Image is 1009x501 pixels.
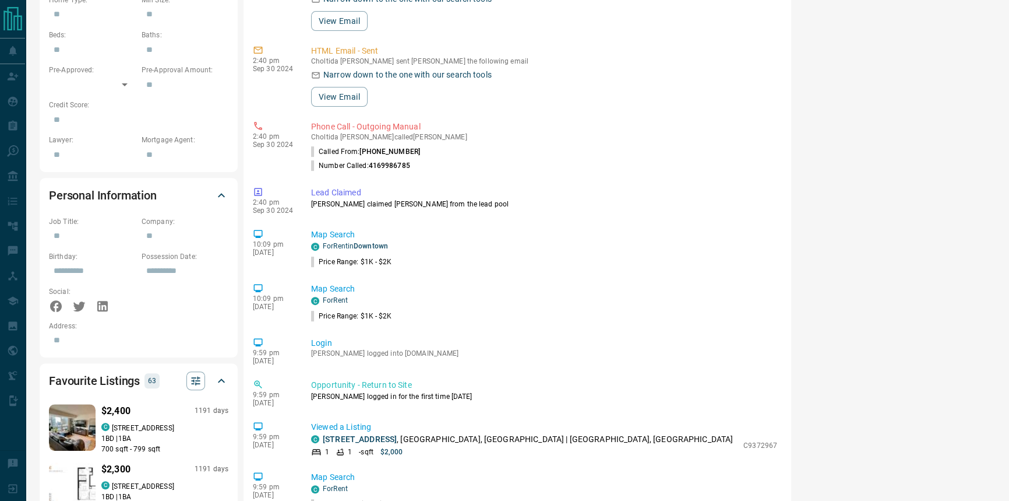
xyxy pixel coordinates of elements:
p: [DATE] [253,357,294,365]
p: 1191 days [195,406,228,416]
p: Job Title: [49,216,136,227]
div: Personal Information [49,181,228,209]
h2: Personal Information [49,186,157,205]
p: 9:59 pm [253,483,294,491]
p: Choltida [PERSON_NAME] called [PERSON_NAME] [311,133,777,141]
p: [DATE] [253,441,294,449]
p: Number Called: [311,160,410,171]
p: Birthday: [49,251,136,262]
p: , [GEOGRAPHIC_DATA], [GEOGRAPHIC_DATA] | [GEOGRAPHIC_DATA], [GEOGRAPHIC_DATA] [323,433,733,446]
p: Address: [49,321,228,331]
p: Social: [49,286,136,297]
button: View Email [311,11,368,31]
p: - sqft [359,447,373,457]
p: 1 BD | 1 BA [101,433,228,444]
p: Map Search [311,471,777,484]
div: condos.ca [311,485,319,493]
button: View Email [311,87,368,107]
p: Price Range: $1K - $2K [319,257,392,267]
span: 4169986785 [369,162,410,170]
p: [STREET_ADDRESS] [112,423,174,433]
p: 9:59 pm [253,349,294,357]
h2: Favourite Listings [49,372,140,390]
p: Choltida [PERSON_NAME] sent [PERSON_NAME] the following email [311,57,777,65]
p: Pre-Approved: [49,65,136,75]
p: Lead Claimed [311,187,777,199]
div: Favourite Listings63 [49,367,228,395]
p: C9372967 [743,440,777,451]
p: 9:59 pm [253,433,294,441]
p: 2:40 pm [253,57,294,65]
p: Opportunity - Return to Site [311,379,777,391]
p: [PERSON_NAME] claimed [PERSON_NAME] from the lead pool [311,199,777,209]
p: Sep 30 2024 [253,206,294,215]
div: condos.ca [311,297,319,305]
div: condos.ca [101,481,110,489]
p: Map Search [311,229,777,241]
p: Baths: [142,30,228,40]
p: 10:09 pm [253,240,294,248]
div: condos.ca [311,243,319,251]
p: Sep 30 2024 [253,141,294,149]
div: condos.ca [101,423,110,431]
p: 2:40 pm [253,198,294,206]
p: [DATE] [253,303,294,311]
p: Viewed a Listing [311,421,777,433]
p: 10:09 pm [253,295,294,303]
p: Possession Date: [142,251,228,262]
p: 700 sqft - 799 sqft [101,444,228,454]
img: Favourited listing [37,404,108,451]
p: Pre-Approval Amount: [142,65,228,75]
p: Sep 30 2024 [253,65,294,73]
a: Favourited listing$2,4001191 dayscondos.ca[STREET_ADDRESS]1BD |1BA700 sqft - 799 sqft [49,402,228,454]
p: Narrow down to the one with our search tools [323,69,492,81]
p: Beds: [49,30,136,40]
p: HTML Email - Sent [311,45,777,57]
p: Phone Call - Outgoing Manual [311,121,777,133]
a: ForRent [323,485,348,493]
p: [PERSON_NAME] logged in for the first time [DATE] [311,391,777,402]
p: 1 [325,447,329,457]
p: Price Range: $1K - $2K [319,311,392,321]
p: [DATE] [253,399,294,407]
p: Called From: [311,146,420,157]
p: $2,300 [101,463,130,477]
p: $2,400 [101,404,130,418]
p: [STREET_ADDRESS] [112,481,174,492]
a: ForRent [323,296,348,304]
p: Map Search [311,283,777,295]
p: [DATE] [253,491,294,499]
p: [DATE] [253,248,294,257]
span: Downtown [354,242,388,250]
p: [PERSON_NAME] logged into [DOMAIN_NAME] [311,349,777,358]
div: condos.ca [311,435,319,443]
p: 1191 days [195,464,228,474]
p: 1 [348,447,352,457]
p: Mortgage Agent: [142,135,228,145]
p: Credit Score: [49,100,228,110]
a: ForRentinDowntown [323,242,388,250]
p: 63 [148,374,156,387]
p: Lawyer: [49,135,136,145]
p: Company: [142,216,228,227]
span: [PHONE_NUMBER] [359,148,420,156]
p: 9:59 pm [253,391,294,399]
p: 2:40 pm [253,132,294,141]
a: [STREET_ADDRESS] [323,435,397,444]
p: $2,000 [380,447,403,457]
p: Login [311,337,777,349]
